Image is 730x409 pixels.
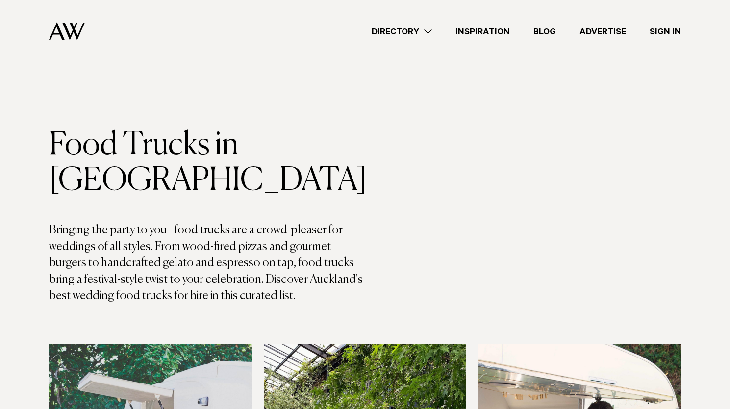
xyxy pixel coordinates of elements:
[360,25,444,38] a: Directory
[522,25,568,38] a: Blog
[49,128,365,199] h1: Food Trucks in [GEOGRAPHIC_DATA]
[49,22,85,40] img: Auckland Weddings Logo
[568,25,638,38] a: Advertise
[49,222,365,305] p: Bringing the party to you - food trucks are a crowd-pleaser for weddings of all styles. From wood...
[638,25,693,38] a: Sign In
[444,25,522,38] a: Inspiration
